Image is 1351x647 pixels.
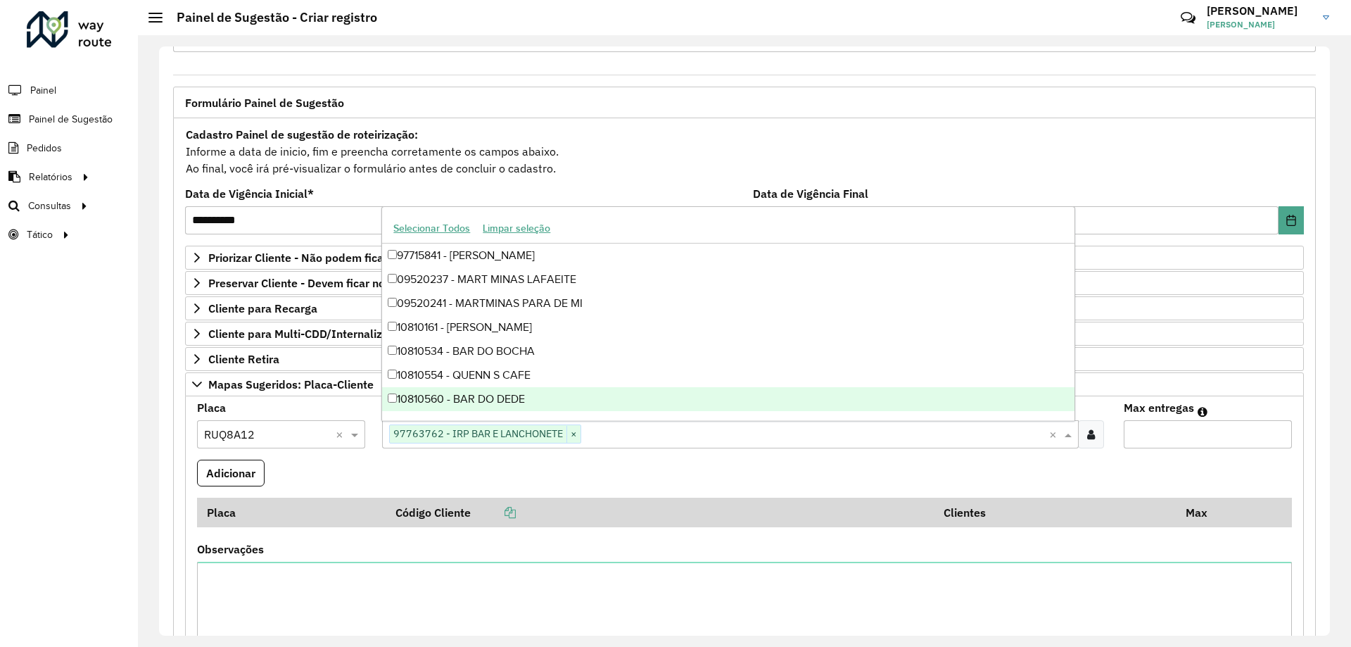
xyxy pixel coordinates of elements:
div: 10810625 - MERCADO MODELO [382,411,1074,435]
label: Data de Vigência Inicial [185,185,314,202]
a: Priorizar Cliente - Não podem ficar no buffer [185,246,1304,270]
button: Selecionar Todos [387,218,476,239]
button: Choose Date [1279,206,1304,234]
span: Relatórios [29,170,72,184]
h3: [PERSON_NAME] [1207,4,1312,18]
a: Cliente para Multi-CDD/Internalização [185,322,1304,346]
ng-dropdown-panel: Options list [381,206,1074,421]
label: Data de Vigência Final [753,185,868,202]
a: Cliente Retira [185,347,1304,371]
label: Observações [197,541,264,558]
button: Limpar seleção [476,218,557,239]
span: 97763762 - IRP BAR E LANCHONETE [390,425,566,442]
span: Clear all [1049,426,1061,443]
button: Adicionar [197,460,265,486]
span: Painel de Sugestão [29,112,113,127]
div: 97715841 - [PERSON_NAME] [382,244,1074,268]
span: [PERSON_NAME] [1207,18,1312,31]
label: Placa [197,399,226,416]
a: Cliente para Recarga [185,296,1304,320]
a: Preservar Cliente - Devem ficar no buffer, não roteirizar [185,271,1304,295]
div: 10810554 - QUENN S CAFE [382,363,1074,387]
em: Máximo de clientes que serão colocados na mesma rota com os clientes informados [1198,406,1207,417]
h2: Painel de Sugestão - Criar registro [163,10,377,25]
span: × [566,426,581,443]
a: Mapas Sugeridos: Placa-Cliente [185,372,1304,396]
span: Pedidos [27,141,62,156]
span: Clear all [336,426,348,443]
span: Mapas Sugeridos: Placa-Cliente [208,379,374,390]
div: Informe a data de inicio, fim e preencha corretamente os campos abaixo. Ao final, você irá pré-vi... [185,125,1304,177]
span: Formulário Painel de Sugestão [185,97,344,108]
span: Consultas [28,199,71,213]
th: Código Cliente [386,498,934,527]
span: Priorizar Cliente - Não podem ficar no buffer [208,252,438,263]
strong: Cadastro Painel de sugestão de roteirização: [186,127,418,142]
span: Tático [27,227,53,242]
div: 09520241 - MARTMINAS PARA DE MI [382,291,1074,315]
label: Max entregas [1124,399,1194,416]
div: 10810161 - [PERSON_NAME] [382,315,1074,339]
a: Copiar [471,505,516,520]
div: 10810560 - BAR DO DEDE [382,387,1074,411]
span: Painel [30,83,56,98]
a: Contato Rápido [1173,3,1203,33]
span: Preservar Cliente - Devem ficar no buffer, não roteirizar [208,277,495,289]
th: Max [1176,498,1232,527]
th: Placa [197,498,386,527]
span: Cliente Retira [208,353,279,365]
span: Cliente para Recarga [208,303,317,314]
th: Clientes [934,498,1176,527]
div: 09520237 - MART MINAS LAFAEITE [382,268,1074,291]
div: 10810534 - BAR DO BOCHA [382,339,1074,363]
span: Cliente para Multi-CDD/Internalização [208,328,407,339]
